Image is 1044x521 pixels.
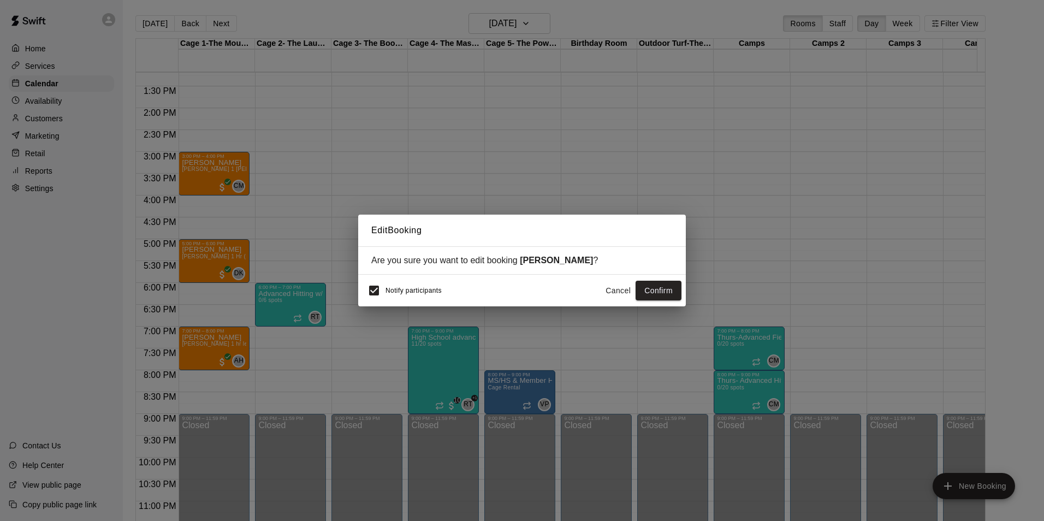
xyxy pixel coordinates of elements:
[371,256,673,265] div: Are you sure you want to edit booking ?
[520,256,593,265] strong: [PERSON_NAME]
[636,281,681,301] button: Confirm
[385,287,442,294] span: Notify participants
[358,215,686,246] h2: Edit Booking
[601,281,636,301] button: Cancel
